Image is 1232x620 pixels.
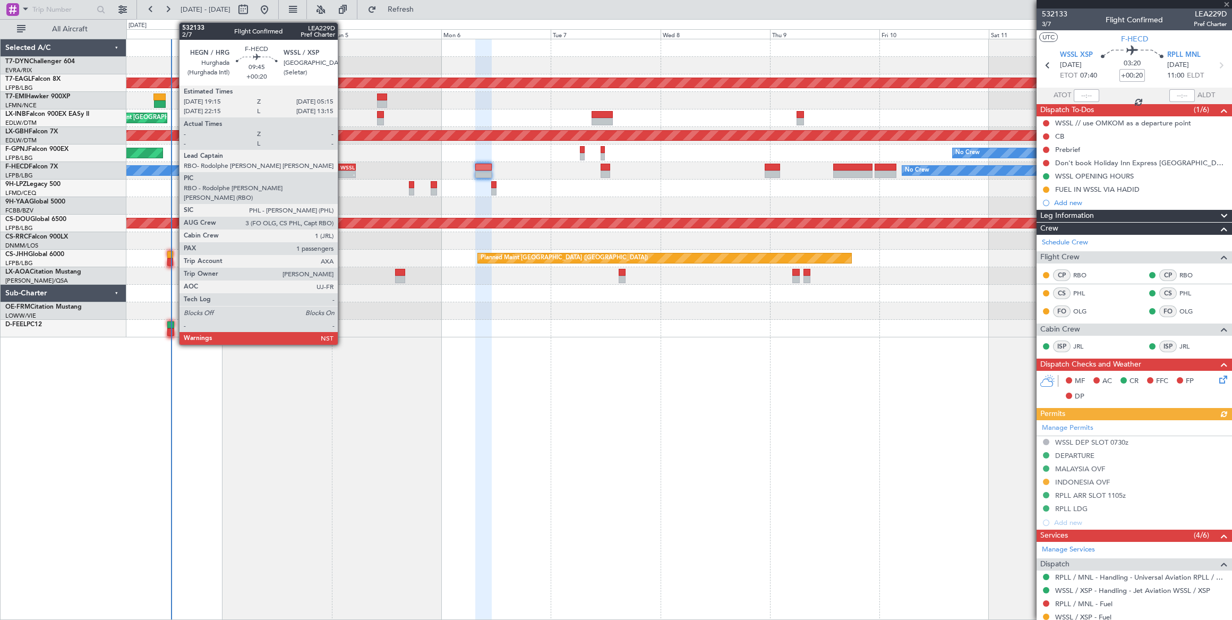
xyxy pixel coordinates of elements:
[1055,172,1134,181] div: WSSL OPENING HOURS
[1055,599,1113,608] a: RPLL / MNL - Fuel
[5,321,42,328] a: D-FEELPC12
[879,29,989,39] div: Fri 10
[311,164,332,171] div: HEGN
[1053,305,1071,317] div: FO
[1194,104,1209,115] span: (1/6)
[1194,530,1209,541] span: (4/6)
[5,181,27,188] span: 9H-LPZ
[332,171,354,177] div: -
[5,58,29,65] span: T7-DYN
[5,251,64,258] a: CS-JHHGlobal 6000
[955,145,980,161] div: No Crew
[1179,288,1203,298] a: PHL
[5,76,31,82] span: T7-EAGL
[1167,71,1184,81] span: 11:00
[5,94,26,100] span: T7-EMI
[5,111,26,117] span: LX-INB
[1187,71,1204,81] span: ELDT
[1055,586,1210,595] a: WSSL / XSP - Handling - Jet Aviation WSSL / XSP
[989,29,1098,39] div: Sat 11
[379,6,423,13] span: Refresh
[5,216,66,223] a: CS-DOUGlobal 6500
[1060,71,1077,81] span: ETOT
[5,58,75,65] a: T7-DYNChallenger 604
[5,224,33,232] a: LFPB/LBG
[5,146,28,152] span: F-GPNJ
[1179,307,1203,316] a: OLG
[1075,392,1084,402] span: DP
[1080,71,1097,81] span: 07:40
[1167,60,1189,71] span: [DATE]
[28,26,112,33] span: All Aircraft
[5,146,69,152] a: F-GPNJFalcon 900EX
[1053,341,1071,352] div: ISP
[5,242,38,250] a: DNMM/LOS
[551,29,660,39] div: Tue 7
[1159,269,1177,281] div: CP
[1055,132,1064,141] div: CB
[661,29,770,39] div: Wed 8
[5,181,61,188] a: 9H-LPZLegacy 500
[1040,359,1141,371] span: Dispatch Checks and Weather
[1040,104,1094,116] span: Dispatch To-Dos
[5,277,68,285] a: [PERSON_NAME]/QSA
[32,2,93,18] input: Trip Number
[1073,270,1097,280] a: RBO
[1055,118,1191,128] div: WSSL // use OMKOM as a departure point
[1039,32,1058,42] button: UTC
[1186,376,1194,387] span: FP
[1075,376,1085,387] span: MF
[5,129,58,135] a: LX-GBHFalcon 7X
[1167,50,1201,61] span: RPLL MNL
[1197,90,1215,101] span: ALDT
[5,304,30,310] span: OE-FRM
[481,250,648,266] div: Planned Maint [GEOGRAPHIC_DATA] ([GEOGRAPHIC_DATA])
[5,269,30,275] span: LX-AOA
[1040,530,1068,542] span: Services
[1040,251,1080,264] span: Flight Crew
[1042,9,1067,20] span: 532133
[1179,270,1203,280] a: RBO
[1159,287,1177,299] div: CS
[5,304,82,310] a: OE-FRMCitation Mustang
[1042,237,1088,248] a: Schedule Crew
[5,207,33,215] a: FCBB/BZV
[5,216,30,223] span: CS-DOU
[5,111,89,117] a: LX-INBFalcon 900EX EASy II
[12,21,115,38] button: All Aircraft
[5,154,33,162] a: LFPB/LBG
[1042,545,1095,555] a: Manage Services
[1042,20,1067,29] span: 3/7
[5,101,37,109] a: LFMN/NCE
[5,129,29,135] span: LX-GBH
[1106,14,1163,26] div: Flight Confirmed
[223,29,332,39] div: Sat 4
[1040,324,1080,336] span: Cabin Crew
[441,29,551,39] div: Mon 6
[5,164,58,170] a: F-HECDFalcon 7X
[5,321,27,328] span: D-FEEL
[1130,376,1139,387] span: CR
[5,189,36,197] a: LFMD/CEQ
[1073,288,1097,298] a: PHL
[1053,287,1071,299] div: CS
[5,269,81,275] a: LX-AOACitation Mustang
[5,312,36,320] a: LOWW/VIE
[363,1,426,18] button: Refresh
[1194,9,1227,20] span: LEA229D
[5,259,33,267] a: LFPB/LBG
[332,29,441,39] div: Sun 5
[5,199,65,205] a: 9H-YAAGlobal 5000
[5,84,33,92] a: LFPB/LBG
[5,66,32,74] a: EVRA/RIX
[1055,145,1080,154] div: Prebrief
[332,164,354,171] div: WSSL
[1055,573,1227,582] a: RPLL / MNL - Handling - Universal Aviation RPLL / MNL
[5,164,29,170] span: F-HECD
[1055,185,1140,194] div: FUEL IN WSSL VIA HADID
[5,119,37,127] a: EDLW/DTM
[1055,158,1227,167] div: Don't book Holiday Inn Express [GEOGRAPHIC_DATA] [GEOGRAPHIC_DATA]
[1060,50,1093,61] span: WSSL XSP
[5,94,70,100] a: T7-EMIHawker 900XP
[1194,20,1227,29] span: Pref Charter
